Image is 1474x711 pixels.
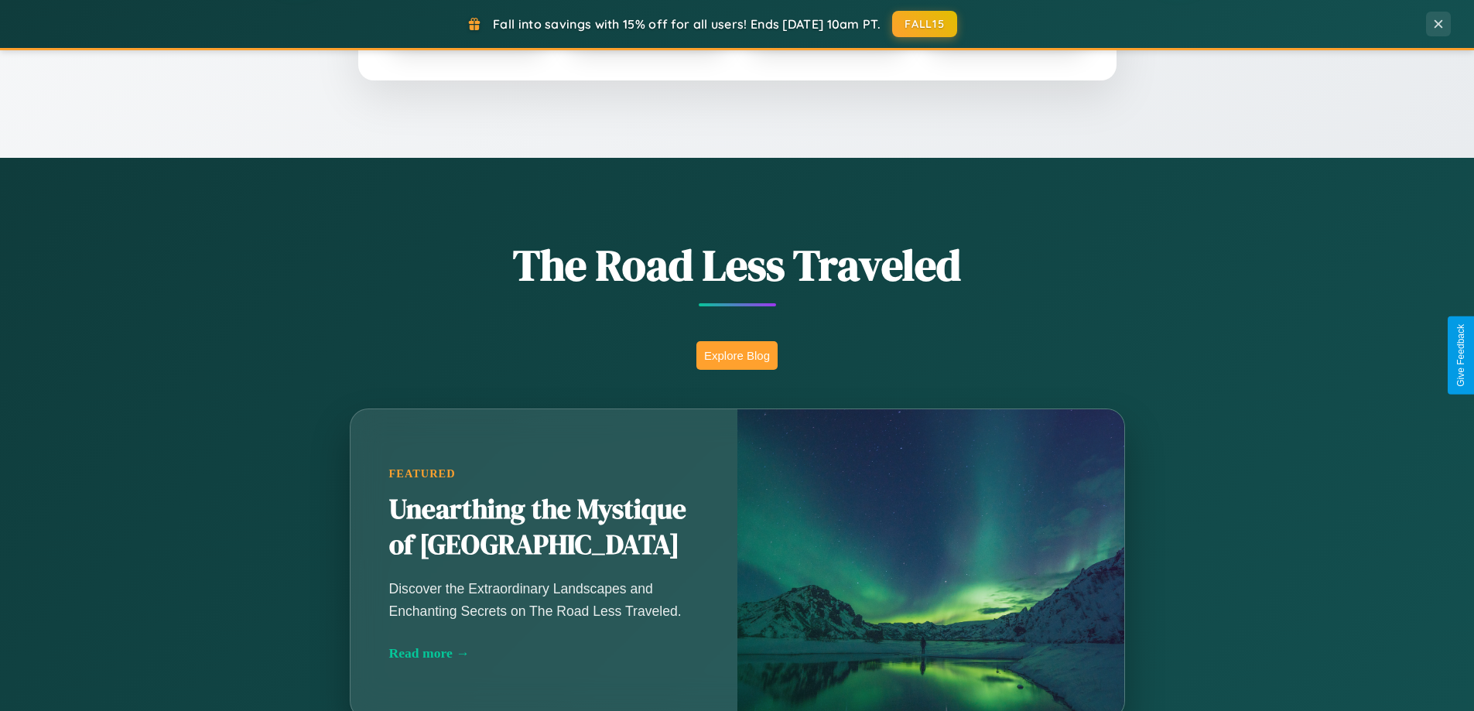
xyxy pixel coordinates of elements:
button: Explore Blog [696,341,778,370]
span: Fall into savings with 15% off for all users! Ends [DATE] 10am PT. [493,16,881,32]
button: FALL15 [892,11,957,37]
div: Featured [389,467,699,480]
p: Discover the Extraordinary Landscapes and Enchanting Secrets on The Road Less Traveled. [389,578,699,621]
div: Give Feedback [1455,324,1466,387]
div: Read more → [389,645,699,661]
h1: The Road Less Traveled [273,235,1202,295]
h2: Unearthing the Mystique of [GEOGRAPHIC_DATA] [389,492,699,563]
